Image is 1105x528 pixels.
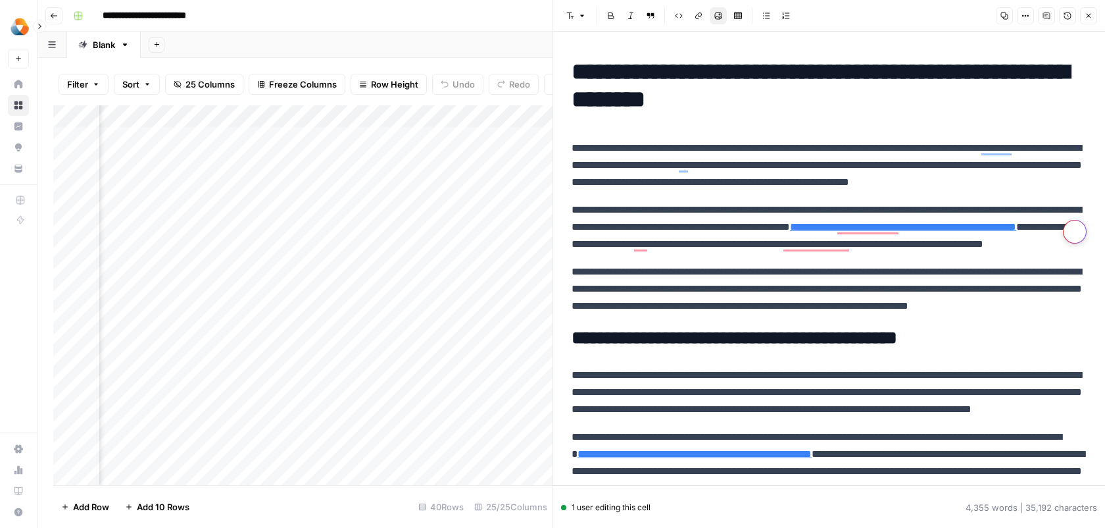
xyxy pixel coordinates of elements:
[53,496,117,517] button: Add Row
[73,500,109,514] span: Add Row
[469,496,552,517] div: 25/25 Columns
[8,158,29,179] a: Your Data
[122,78,139,91] span: Sort
[114,74,160,95] button: Sort
[8,502,29,523] button: Help + Support
[67,32,141,58] a: Blank
[117,496,197,517] button: Add 10 Rows
[8,11,29,43] button: Workspace: Milengo
[93,38,115,51] div: Blank
[8,15,32,39] img: Milengo Logo
[8,438,29,460] a: Settings
[8,481,29,502] a: Learning Hub
[8,116,29,137] a: Insights
[269,78,337,91] span: Freeze Columns
[351,74,427,95] button: Row Height
[165,74,243,95] button: 25 Columns
[8,137,29,158] a: Opportunities
[561,502,651,514] div: 1 user editing this cell
[371,78,418,91] span: Row Height
[249,74,345,95] button: Freeze Columns
[413,496,469,517] div: 40 Rows
[432,74,483,95] button: Undo
[453,78,475,91] span: Undo
[137,500,189,514] span: Add 10 Rows
[59,74,109,95] button: Filter
[509,78,530,91] span: Redo
[185,78,235,91] span: 25 Columns
[8,95,29,116] a: Browse
[966,501,1097,514] div: 4,355 words | 35,192 characters
[8,74,29,95] a: Home
[67,78,88,91] span: Filter
[489,74,539,95] button: Redo
[8,460,29,481] a: Usage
